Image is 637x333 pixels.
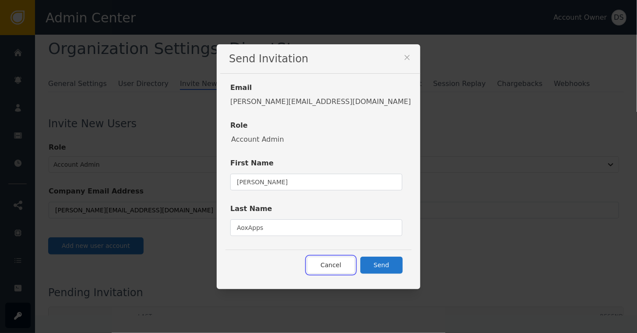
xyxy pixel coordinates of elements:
input: Enter value [230,174,402,190]
label: Last Name [230,204,402,218]
label: First Name [230,158,402,172]
button: Cancel [307,257,355,274]
div: Account Admin [231,134,407,145]
input: Enter value [230,219,402,236]
div: Send Invitation [220,44,420,74]
button: Send [360,257,403,274]
label: Email [230,82,411,97]
label: Role [230,120,407,134]
div: [PERSON_NAME][EMAIL_ADDRESS][DOMAIN_NAME] [230,97,411,107]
